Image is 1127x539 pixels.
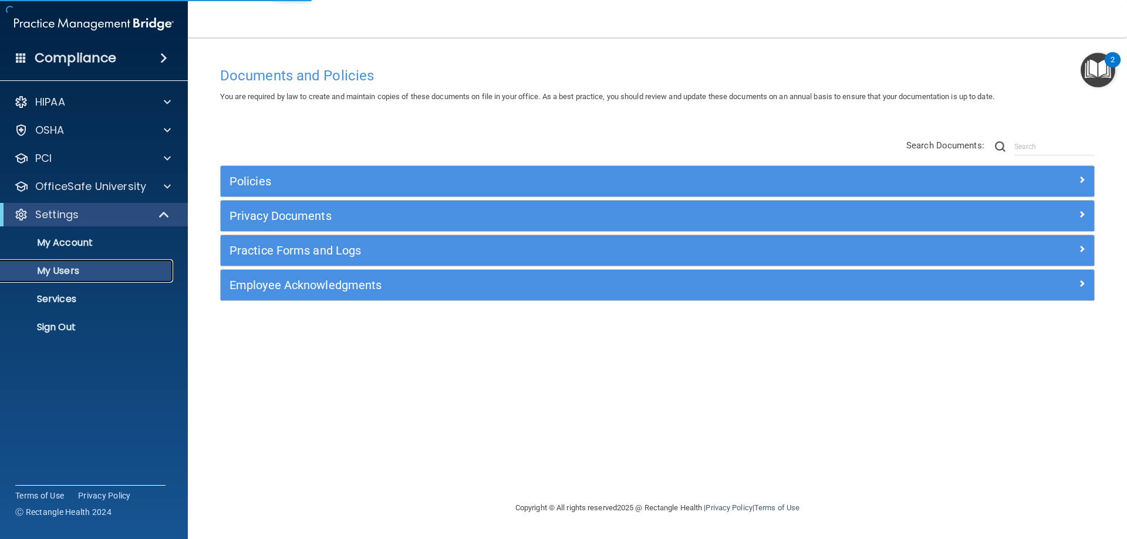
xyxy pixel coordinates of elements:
[230,244,867,257] h5: Practice Forms and Logs
[1111,60,1115,75] div: 2
[1014,138,1095,155] input: Search
[995,141,1005,152] img: ic-search.3b580494.png
[924,456,1113,503] iframe: Drift Widget Chat Controller
[906,140,984,151] span: Search Documents:
[230,206,1085,225] a: Privacy Documents
[35,50,116,66] h4: Compliance
[230,209,867,222] h5: Privacy Documents
[35,151,52,165] p: PCI
[35,123,65,137] p: OSHA
[1081,53,1115,87] button: Open Resource Center, 2 new notifications
[35,179,146,194] p: OfficeSafe University
[8,321,168,333] p: Sign Out
[14,151,171,165] a: PCI
[230,241,1085,260] a: Practice Forms and Logs
[8,237,168,249] p: My Account
[15,490,64,501] a: Terms of Use
[230,175,867,188] h5: Policies
[14,123,171,137] a: OSHA
[8,293,168,305] p: Services
[8,265,168,277] p: My Users
[443,489,872,527] div: Copyright © All rights reserved 2025 @ Rectangle Health | |
[230,172,1085,191] a: Policies
[15,506,112,518] span: Ⓒ Rectangle Health 2024
[706,503,752,512] a: Privacy Policy
[230,276,1085,294] a: Employee Acknowledgments
[220,68,1095,83] h4: Documents and Policies
[754,503,799,512] a: Terms of Use
[220,92,994,101] span: You are required by law to create and maintain copies of these documents on file in your office. ...
[14,208,170,222] a: Settings
[14,179,171,194] a: OfficeSafe University
[230,279,867,291] h5: Employee Acknowledgments
[35,95,65,109] p: HIPAA
[78,490,131,501] a: Privacy Policy
[14,95,171,109] a: HIPAA
[35,208,79,222] p: Settings
[14,12,174,36] img: PMB logo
